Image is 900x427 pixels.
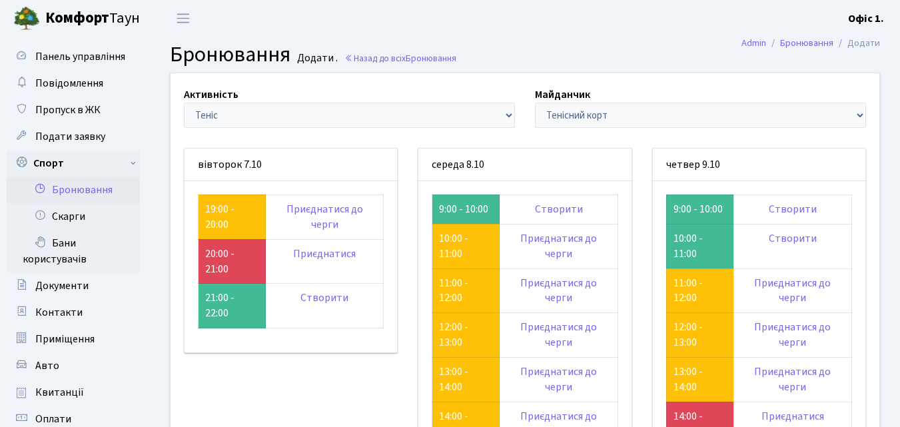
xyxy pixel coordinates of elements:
[7,352,140,379] a: Авто
[754,364,831,394] a: Приєднатися до черги
[13,5,40,32] img: logo.png
[848,11,884,26] b: Офіс 1.
[35,103,101,117] span: Пропуск в ЖК
[35,278,89,293] span: Документи
[35,129,105,144] span: Подати заявку
[170,39,290,70] span: Бронювання
[754,320,831,350] a: Приєднатися до черги
[520,364,597,394] a: Приєднатися до черги
[286,202,363,232] a: Приєднатися до черги
[674,364,703,394] a: 13:00 - 14:00
[769,202,817,216] a: Створити
[520,320,597,350] a: Приєднатися до черги
[344,52,456,65] a: Назад до всіхБронювання
[35,332,95,346] span: Приміщення
[35,76,103,91] span: Повідомлення
[406,52,456,65] span: Бронювання
[674,320,703,350] a: 12:00 - 13:00
[439,276,468,306] a: 11:00 - 12:00
[294,52,338,65] small: Додати .
[167,7,200,29] button: Переключити навігацію
[293,246,356,261] a: Приєднатися
[761,409,824,424] a: Приєднатися
[7,123,140,150] a: Подати заявку
[7,203,140,230] a: Скарги
[653,149,865,181] div: четвер 9.10
[7,150,140,177] a: Спорт
[7,230,140,272] a: Бани користувачів
[7,272,140,299] a: Документи
[520,231,597,261] a: Приєднатися до черги
[848,11,884,27] a: Офіс 1.
[300,290,348,305] a: Створити
[666,224,733,268] td: 10:00 - 11:00
[45,7,140,30] span: Таун
[741,36,766,50] a: Admin
[780,36,833,50] a: Бронювання
[535,87,590,103] label: Майданчик
[7,379,140,406] a: Квитанції
[439,320,468,350] a: 12:00 - 13:00
[7,177,140,203] a: Бронювання
[666,195,733,224] td: 9:00 - 10:00
[721,29,900,57] nav: breadcrumb
[7,299,140,326] a: Контакти
[35,358,59,373] span: Авто
[7,97,140,123] a: Пропуск в ЖК
[45,7,109,29] b: Комфорт
[418,149,631,181] div: середа 8.10
[535,202,583,216] a: Створити
[7,70,140,97] a: Повідомлення
[432,195,500,224] td: 9:00 - 10:00
[199,284,266,328] td: 21:00 - 22:00
[185,149,397,181] div: вівторок 7.10
[35,385,84,400] span: Квитанції
[439,364,468,394] a: 13:00 - 14:00
[674,276,703,306] a: 11:00 - 12:00
[35,49,125,64] span: Панель управління
[184,87,238,103] label: Активність
[35,305,83,320] span: Контакти
[520,276,597,306] a: Приєднатися до черги
[769,231,817,246] a: Створити
[833,36,880,51] li: Додати
[7,326,140,352] a: Приміщення
[754,276,831,306] a: Приєднатися до черги
[439,231,468,261] a: 10:00 - 11:00
[205,202,234,232] a: 19:00 - 20:00
[205,246,234,276] a: 20:00 - 21:00
[35,412,71,426] span: Оплати
[7,43,140,70] a: Панель управління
